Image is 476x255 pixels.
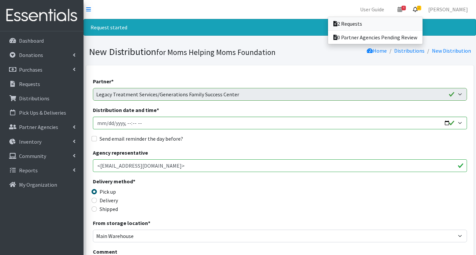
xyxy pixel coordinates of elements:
label: Partner [93,77,114,85]
p: Donations [19,52,43,58]
p: Requests [19,81,40,87]
a: Partner Agencies [3,120,81,134]
a: Community [3,149,81,163]
p: Purchases [19,66,42,73]
a: Distributions [394,47,425,54]
p: Inventory [19,138,41,145]
a: 0 Partner Agencies Pending Review [328,31,423,44]
a: New Distribution [432,47,471,54]
abbr: required [148,220,150,226]
a: Inventory [3,135,81,148]
a: Distributions [3,92,81,105]
abbr: required [157,107,159,113]
abbr: required [133,178,135,185]
a: Home [367,47,387,54]
label: Agency representative [93,149,148,157]
label: Shipped [100,205,118,213]
abbr: required [111,78,114,85]
a: Reports [3,164,81,177]
span: 2 [417,6,421,10]
a: User Guide [355,3,389,16]
p: Pick Ups & Deliveries [19,109,66,116]
label: Delivery [100,196,118,204]
a: 4 [392,3,408,16]
span: 4 [402,6,406,10]
a: Donations [3,48,81,62]
a: [PERSON_NAME] [423,3,473,16]
a: 2 Requests [328,17,423,30]
a: 2 [408,3,423,16]
label: Distribution date and time [93,106,159,114]
a: My Organization [3,178,81,191]
label: From storage location [93,219,150,227]
a: Pick Ups & Deliveries [3,106,81,119]
a: Purchases [3,63,81,76]
p: Community [19,153,46,159]
p: Reports [19,167,38,174]
a: Requests [3,77,81,91]
a: Dashboard [3,34,81,47]
p: My Organization [19,181,57,188]
img: HumanEssentials [3,4,81,27]
div: Request started [84,19,476,36]
p: Dashboard [19,37,44,44]
h1: New Distribution [89,46,278,58]
small: for Moms Helping Moms Foundation [156,47,276,57]
p: Partner Agencies [19,124,58,130]
p: Distributions [19,95,49,102]
label: Pick up [100,188,116,196]
legend: Delivery method [93,177,186,188]
label: Send email reminder the day before? [100,135,183,143]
